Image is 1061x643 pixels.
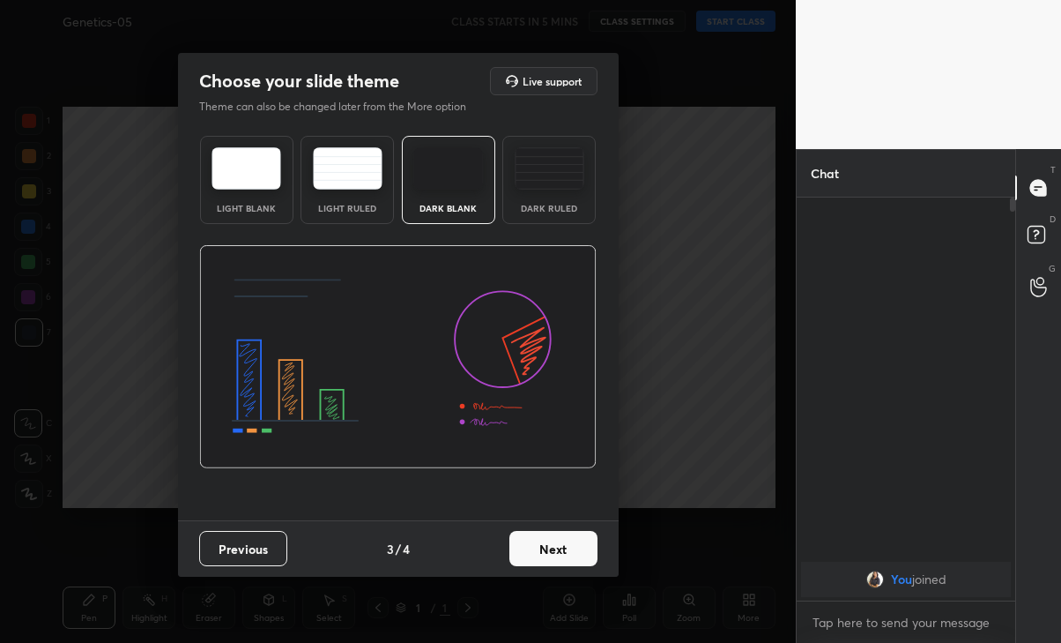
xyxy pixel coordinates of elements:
img: darkThemeBanner.d06ce4a2.svg [199,245,597,469]
img: darkTheme.f0cc69e5.svg [413,147,483,190]
h4: 3 [387,540,394,558]
div: grid [797,558,1015,601]
div: Light Ruled [312,204,382,213]
h4: 4 [403,540,410,558]
h4: / [396,540,401,558]
p: T [1050,163,1056,176]
span: joined [912,572,946,587]
img: lightRuledTheme.5fabf969.svg [313,147,382,190]
div: Dark Ruled [514,204,584,213]
span: You [891,572,912,587]
div: Dark Blank [413,204,484,213]
p: Chat [797,150,853,197]
img: f4adf025211145d9951d015d8606b9d0.jpg [866,571,884,588]
h5: Live support [523,76,582,86]
button: Next [509,531,597,566]
h2: Choose your slide theme [199,70,399,93]
img: darkRuledTheme.de295e13.svg [515,147,584,190]
p: G [1049,262,1056,275]
div: Light Blank [211,204,282,213]
img: lightTheme.e5ed3b09.svg [211,147,281,190]
p: Theme can also be changed later from the More option [199,99,485,115]
p: D [1050,213,1056,226]
button: Previous [199,531,287,566]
